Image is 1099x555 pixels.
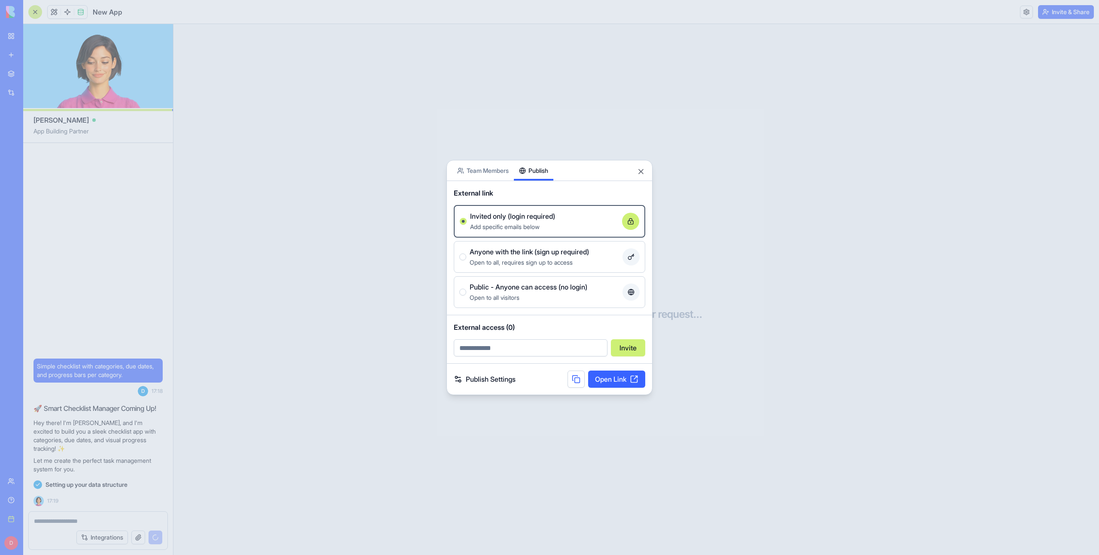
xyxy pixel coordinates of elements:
[459,253,466,260] button: Anyone with the link (sign up required)Open to all, requires sign up to access
[588,371,645,388] a: Open Link
[454,374,516,384] a: Publish Settings
[470,259,573,266] span: Open to all, requires sign up to access
[470,223,540,230] span: Add specific emails below
[454,188,493,198] span: External link
[611,339,645,356] button: Invite
[454,322,645,332] span: External access (0)
[470,282,587,292] span: Public - Anyone can access (no login)
[452,160,514,181] button: Team Members
[514,160,553,181] button: Publish
[470,294,519,301] span: Open to all visitors
[470,211,555,221] span: Invited only (login required)
[459,289,466,296] button: Public - Anyone can access (no login)Open to all visitors
[460,218,467,225] button: Invited only (login required)Add specific emails below
[470,247,589,257] span: Anyone with the link (sign up required)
